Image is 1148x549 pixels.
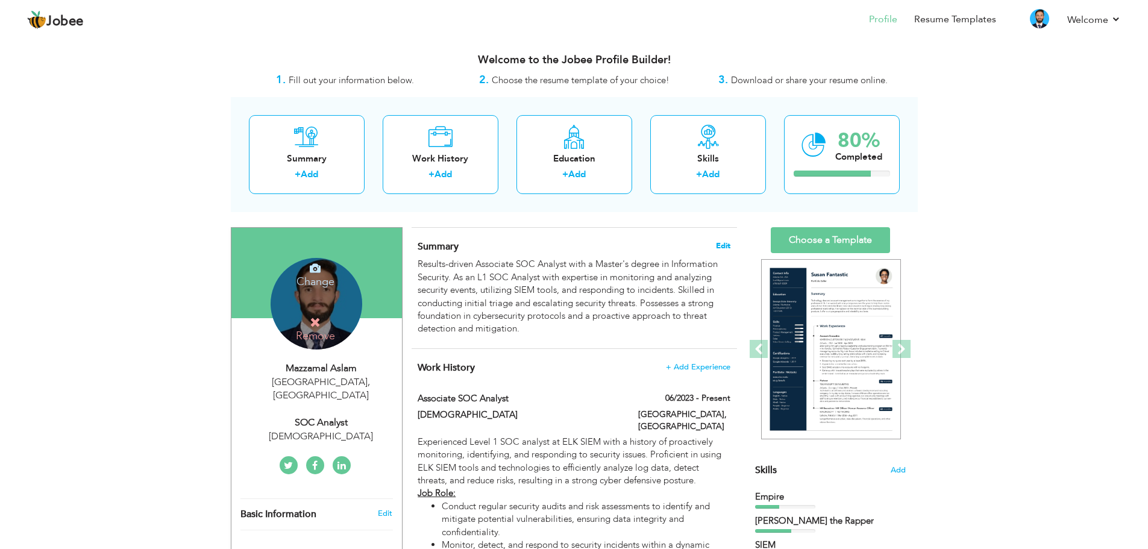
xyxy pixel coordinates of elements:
div: SOC Analyst [240,416,402,430]
li: Conduct regular security audits and risk assessments to identify and mitigate potential vulnerabi... [442,500,730,539]
img: Profile Img [1030,9,1049,28]
div: Completed [835,151,882,163]
span: Add [891,465,906,476]
a: Edit [378,508,392,519]
div: Skills [660,152,756,165]
a: Add [301,168,318,180]
label: + [562,168,568,181]
img: jobee.io [27,10,46,30]
div: Work History [392,152,489,165]
a: Resume Templates [914,13,996,27]
span: Choose the resume template of your choice! [492,74,670,86]
a: Add [434,168,452,180]
span: Jobee [46,15,84,28]
a: Add [568,168,586,180]
div: John the Rapper [755,515,906,527]
strong: 3. [718,72,728,87]
span: , [368,375,370,389]
span: Edit [716,242,730,250]
a: Jobee [27,10,84,30]
span: Work History [418,361,475,374]
div: Summary [259,152,355,165]
label: + [295,168,301,181]
a: Welcome [1067,13,1121,27]
h4: Remove [272,316,359,342]
h3: Welcome to the Jobee Profile Builder! [231,54,918,66]
label: + [696,168,702,181]
div: Education [526,152,623,165]
h4: This helps to show the companies you have worked for. [418,362,730,374]
label: 06/2023 - Present [665,392,730,404]
a: Add [702,168,720,180]
a: Choose a Template [771,227,890,253]
u: Job Role: [418,487,456,499]
span: + Add Experience [666,363,730,371]
div: 80% [835,131,882,151]
span: Summary [418,240,459,253]
strong: 2. [479,72,489,87]
h4: Adding a summary is a quick and easy way to highlight your experience and interests. [418,240,730,253]
div: Mazzamal Aslam [240,362,402,375]
div: [GEOGRAPHIC_DATA] [GEOGRAPHIC_DATA] [240,375,402,403]
label: Associate SOC Analyst [418,392,620,405]
strong: 1. [276,72,286,87]
div: Results-driven Associate SOC Analyst with a Master's degree in Information Security. As an L1 SOC... [418,258,730,336]
span: Download or share your resume online. [731,74,888,86]
span: Skills [755,463,777,477]
h4: Change [272,259,359,288]
div: Empire [755,491,906,503]
span: Basic Information [240,509,316,520]
a: Profile [869,13,897,27]
label: + [428,168,434,181]
label: [GEOGRAPHIC_DATA], [GEOGRAPHIC_DATA] [638,409,730,433]
div: [DEMOGRAPHIC_DATA] [240,430,402,444]
label: [DEMOGRAPHIC_DATA] [418,409,620,421]
span: Fill out your information below. [289,74,414,86]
